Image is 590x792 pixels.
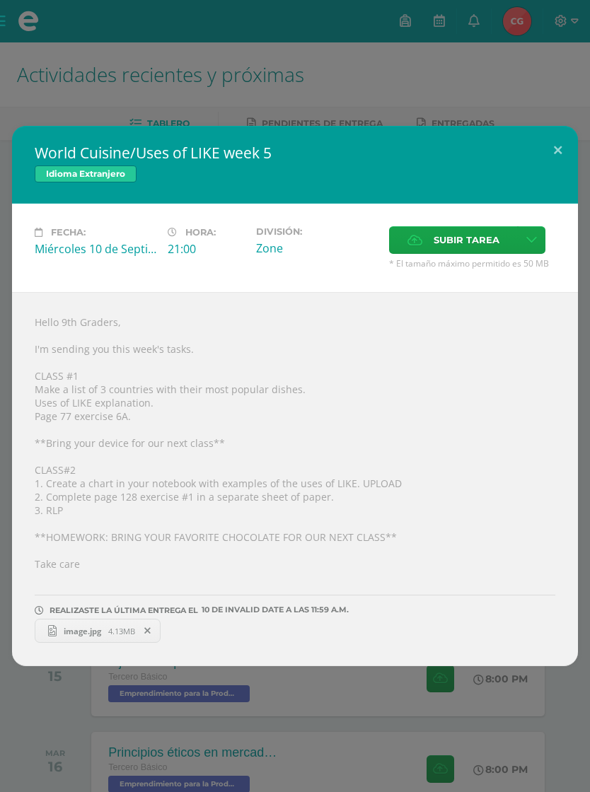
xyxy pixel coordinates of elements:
[35,165,137,182] span: Idioma Extranjero
[12,292,578,666] div: Hello 9th Graders, I'm sending you this week's tasks. CLASS #1 Make a list of 3 countries with th...
[538,126,578,174] button: Close (Esc)
[35,241,156,257] div: Miércoles 10 de Septiembre
[136,623,160,639] span: Remover entrega
[434,227,499,253] span: Subir tarea
[35,619,161,643] a: image.jpg 4.13MB
[50,605,198,615] span: REALIZASTE LA ÚLTIMA ENTREGA EL
[35,143,555,163] h2: World Cuisine/Uses of LIKE week 5
[57,626,108,636] span: image.jpg
[185,227,216,238] span: Hora:
[51,227,86,238] span: Fecha:
[389,257,555,269] span: * El tamaño máximo permitido es 50 MB
[168,241,245,257] div: 21:00
[256,226,378,237] label: División:
[108,626,135,636] span: 4.13MB
[256,240,378,256] div: Zone
[198,610,349,610] span: 10 DE Invalid Date A LAS 11:59 A.M.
